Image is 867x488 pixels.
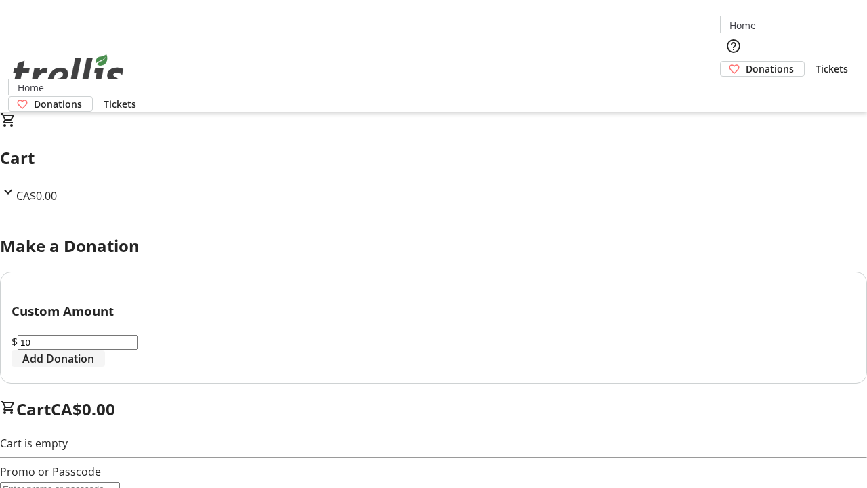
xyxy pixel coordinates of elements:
button: Help [720,33,747,60]
a: Tickets [93,97,147,111]
a: Donations [720,61,805,77]
span: Tickets [104,97,136,111]
span: Add Donation [22,350,94,367]
input: Donation Amount [18,335,138,350]
span: $ [12,334,18,349]
a: Donations [8,96,93,112]
img: Orient E2E Organization LBPsVWhAVV's Logo [8,39,129,107]
span: Home [18,81,44,95]
a: Home [9,81,52,95]
span: Tickets [816,62,848,76]
h3: Custom Amount [12,302,855,321]
span: Home [729,18,756,33]
a: Tickets [805,62,859,76]
a: Home [721,18,764,33]
button: Cart [720,77,747,104]
span: Donations [34,97,82,111]
span: Donations [746,62,794,76]
span: CA$0.00 [16,188,57,203]
button: Add Donation [12,350,105,367]
span: CA$0.00 [51,398,115,420]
